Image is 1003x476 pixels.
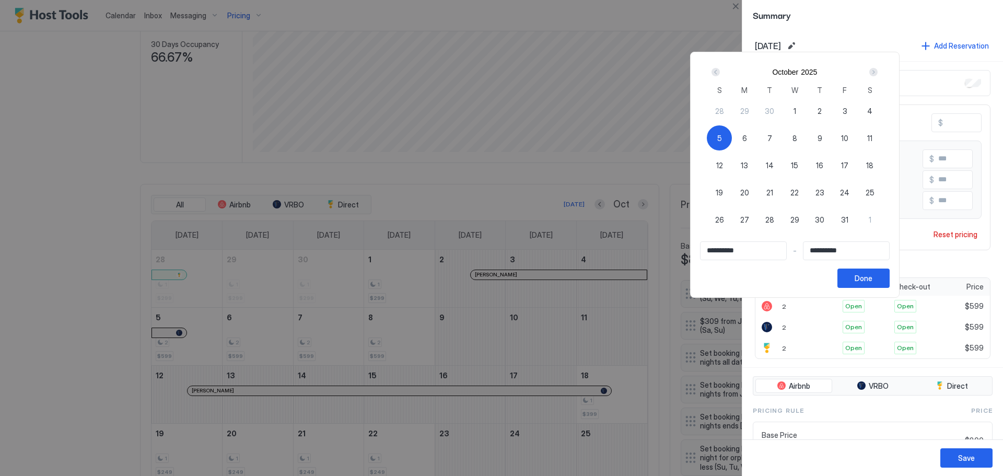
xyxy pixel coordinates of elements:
span: 29 [740,106,749,117]
button: 11 [857,125,882,150]
button: 25 [857,180,882,205]
input: Input Field [701,242,786,260]
span: 20 [740,187,749,198]
span: S [717,85,722,96]
span: 15 [791,160,798,171]
button: 7 [757,125,782,150]
span: W [791,85,798,96]
button: 27 [732,207,757,232]
button: 12 [707,153,732,178]
span: 6 [742,133,747,144]
button: 4 [857,98,882,123]
button: 5 [707,125,732,150]
button: 21 [757,180,782,205]
div: Done [855,273,872,284]
button: 20 [732,180,757,205]
span: 18 [866,160,873,171]
span: 31 [841,214,848,225]
span: 3 [843,106,847,117]
button: October [772,68,798,76]
span: 11 [867,133,872,144]
span: 27 [740,214,749,225]
span: 1 [869,214,871,225]
span: 30 [815,214,824,225]
button: 6 [732,125,757,150]
button: 13 [732,153,757,178]
button: 8 [782,125,807,150]
span: 26 [715,214,724,225]
span: 19 [716,187,723,198]
button: 18 [857,153,882,178]
span: 22 [790,187,799,198]
button: 2025 [801,68,817,76]
button: 23 [807,180,832,205]
button: Prev [709,66,724,78]
button: 29 [732,98,757,123]
span: 5 [717,133,722,144]
span: T [817,85,822,96]
button: 9 [807,125,832,150]
span: 28 [715,106,724,117]
span: 21 [766,187,773,198]
span: 2 [818,106,822,117]
span: - [793,246,797,256]
span: S [868,85,872,96]
button: Done [837,269,890,288]
span: 29 [790,214,799,225]
button: 24 [832,180,857,205]
span: 8 [792,133,797,144]
span: 16 [816,160,823,171]
button: 31 [832,207,857,232]
span: T [767,85,772,96]
span: 30 [765,106,774,117]
button: 2 [807,98,832,123]
span: 24 [840,187,849,198]
button: 3 [832,98,857,123]
span: F [843,85,847,96]
span: 17 [841,160,848,171]
button: 22 [782,180,807,205]
span: 4 [867,106,872,117]
span: 28 [765,214,774,225]
button: 15 [782,153,807,178]
span: 7 [767,133,772,144]
span: 23 [815,187,824,198]
button: Next [866,66,880,78]
span: 13 [741,160,748,171]
span: 9 [818,133,822,144]
span: 25 [866,187,874,198]
span: 12 [716,160,723,171]
button: 26 [707,207,732,232]
button: 1 [782,98,807,123]
button: 30 [757,98,782,123]
button: 1 [857,207,882,232]
span: 10 [841,133,848,144]
input: Input Field [803,242,889,260]
span: 14 [766,160,774,171]
span: M [741,85,748,96]
span: 1 [794,106,796,117]
button: 29 [782,207,807,232]
button: 10 [832,125,857,150]
button: 19 [707,180,732,205]
button: 28 [757,207,782,232]
button: 17 [832,153,857,178]
button: 16 [807,153,832,178]
button: 28 [707,98,732,123]
button: 14 [757,153,782,178]
button: 30 [807,207,832,232]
